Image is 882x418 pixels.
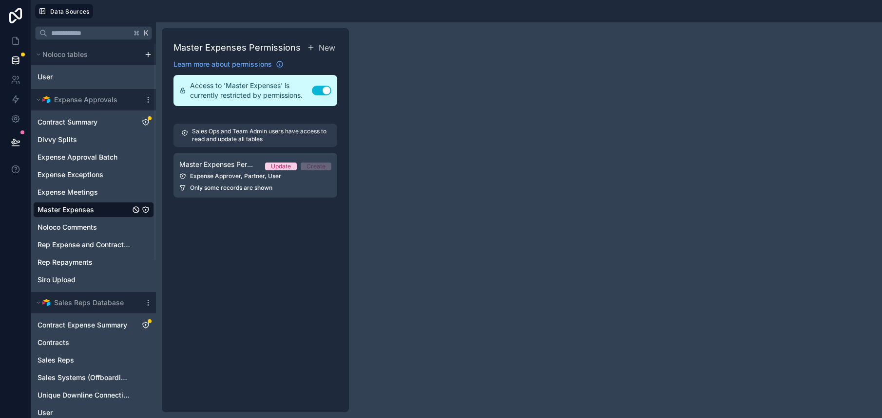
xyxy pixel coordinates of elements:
a: Expense Meetings [38,187,130,197]
div: Update [271,163,291,170]
span: Contract Expense Summary [38,320,127,330]
span: Divvy Splits [38,135,77,145]
a: Rep Expense and Contract Issues [38,240,130,250]
a: Sales Reps [38,355,130,365]
a: Rep Repayments [38,257,130,267]
div: Expense Approval Batch [33,149,154,165]
div: Siro Upload [33,272,154,288]
img: Airtable Logo [42,299,50,307]
span: Sales Reps [38,355,74,365]
button: Noloco tables [33,48,140,61]
span: Master Expenses [38,205,94,215]
a: Master Expenses [38,205,130,215]
a: Siro Upload [38,275,130,285]
span: Expense Exceptions [38,170,103,180]
div: Noloco Comments [33,219,154,235]
span: Learn more about permissions [173,59,272,69]
div: User [33,69,154,85]
a: Noloco Comments [38,222,130,232]
span: Sales Reps Database [54,298,124,308]
span: Data Sources [50,8,90,15]
span: New [319,42,335,54]
div: Sales Systems (Offboarding) [33,370,154,385]
div: Master Expenses [33,202,154,218]
span: Expense Approvals [54,95,117,105]
div: Create [307,163,326,170]
span: Only some records are shown [190,184,272,192]
div: Expense Meetings [33,184,154,200]
a: Expense Approval Batch [38,152,130,162]
a: Learn more about permissions [173,59,284,69]
img: Airtable Logo [42,96,50,104]
p: Sales Ops and Team Admin users have access to read and update all tables [192,127,329,143]
div: Expense Approver, Partner, User [179,172,331,180]
a: Master Expenses Permission 2UpdateCreateExpense Approver, Partner, UserOnly some records are shown [173,153,337,198]
span: Expense Approval Batch [38,152,117,162]
div: Contracts [33,335,154,350]
a: Sales Systems (Offboarding) [38,373,130,382]
div: Expense Exceptions [33,167,154,182]
span: User [38,408,53,418]
button: Airtable LogoExpense Approvals [33,93,140,107]
div: Contract Summary [33,114,154,130]
a: Contract Expense Summary [38,320,130,330]
h1: Master Expenses Permissions [173,41,301,55]
span: User [38,72,53,82]
div: Divvy Splits [33,132,154,147]
button: Airtable LogoSales Reps Database [33,296,140,309]
a: Expense Exceptions [38,170,130,180]
a: Unique Downline Connections [38,390,130,400]
div: Sales Reps [33,352,154,368]
span: Siro Upload [38,275,76,285]
a: User [38,72,120,82]
span: Contracts [38,338,69,347]
div: Unique Downline Connections [33,387,154,403]
a: Contracts [38,338,130,347]
button: Data Sources [35,4,93,18]
span: Expense Meetings [38,187,98,197]
span: Master Expenses Permission 2 [179,160,257,169]
a: Divvy Splits [38,135,130,145]
div: Rep Expense and Contract Issues [33,237,154,253]
span: Noloco Comments [38,222,97,232]
span: Contract Summary [38,117,97,127]
span: Rep Repayments [38,257,93,267]
div: Contract Expense Summary [33,317,154,333]
span: K [143,30,150,36]
button: New [305,40,337,55]
a: Contract Summary [38,117,130,127]
a: User [38,408,130,418]
div: Rep Repayments [33,254,154,270]
span: Access to 'Master Expenses' is currently restricted by permissions. [190,81,312,100]
span: Noloco tables [42,50,88,59]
